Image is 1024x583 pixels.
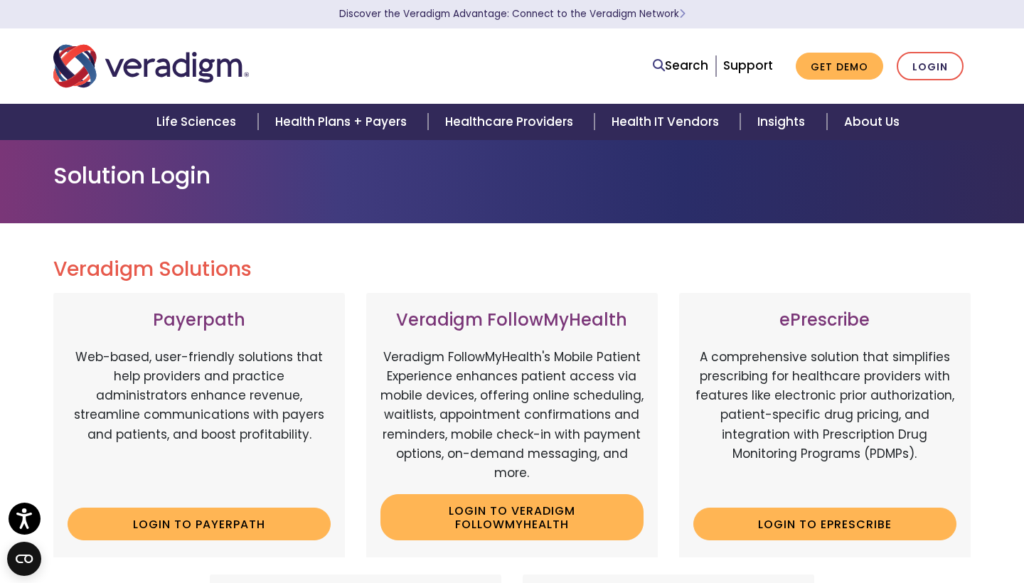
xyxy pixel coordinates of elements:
[339,7,686,21] a: Discover the Veradigm Advantage: Connect to the Veradigm NetworkLearn More
[723,57,773,74] a: Support
[428,104,594,140] a: Healthcare Providers
[653,56,708,75] a: Search
[53,257,971,282] h2: Veradigm Solutions
[7,542,41,576] button: Open CMP widget
[693,310,956,331] h3: ePrescribe
[679,7,686,21] span: Learn More
[380,494,644,540] a: Login to Veradigm FollowMyHealth
[693,508,956,540] a: Login to ePrescribe
[594,104,740,140] a: Health IT Vendors
[897,52,964,81] a: Login
[68,348,331,497] p: Web-based, user-friendly solutions that help providers and practice administrators enhance revenu...
[380,310,644,331] h3: Veradigm FollowMyHealth
[68,508,331,540] a: Login to Payerpath
[380,348,644,483] p: Veradigm FollowMyHealth's Mobile Patient Experience enhances patient access via mobile devices, o...
[53,43,249,90] img: Veradigm logo
[68,310,331,331] h3: Payerpath
[693,348,956,497] p: A comprehensive solution that simplifies prescribing for healthcare providers with features like ...
[53,162,971,189] h1: Solution Login
[258,104,428,140] a: Health Plans + Payers
[741,97,1007,566] iframe: Drift Chat Widget
[796,53,883,80] a: Get Demo
[139,104,257,140] a: Life Sciences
